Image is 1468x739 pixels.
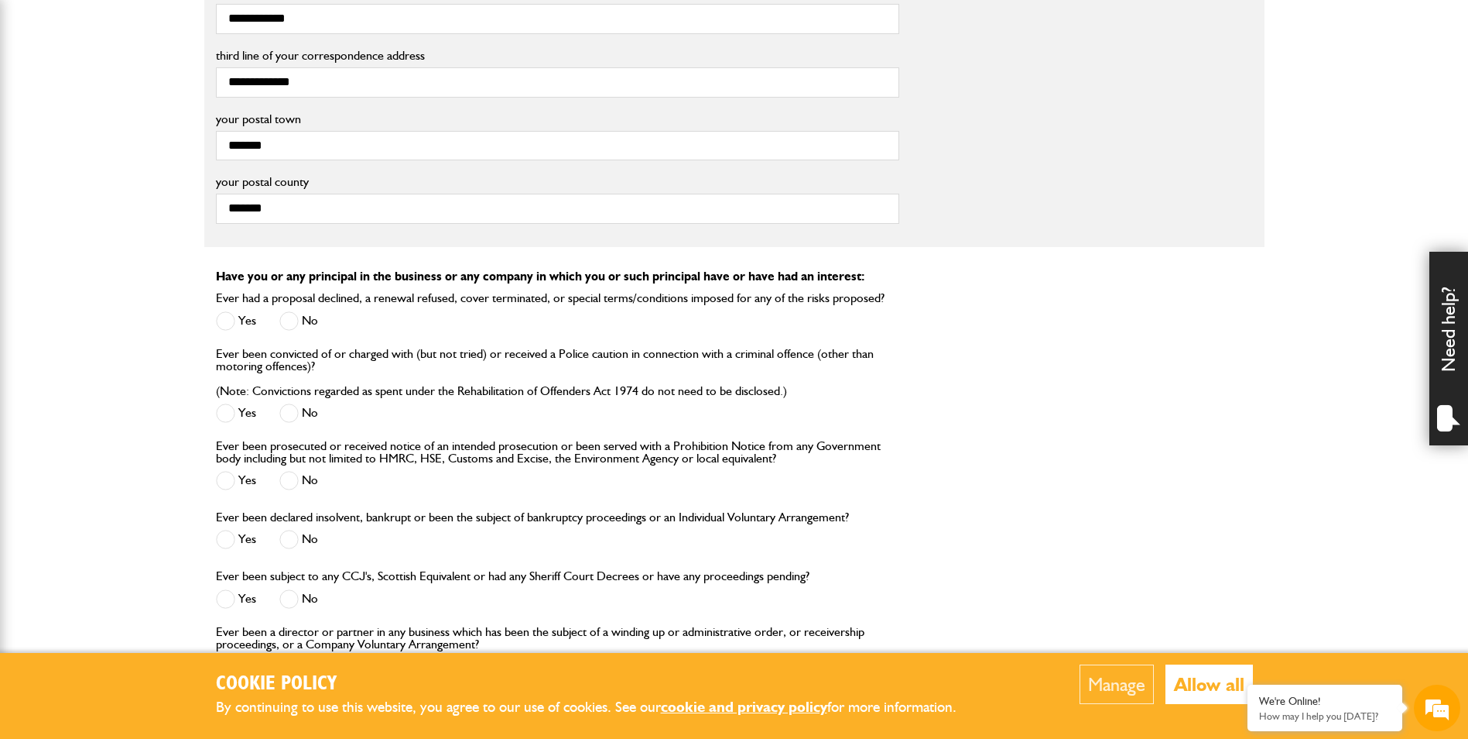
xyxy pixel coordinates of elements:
[279,589,318,609] label: No
[20,235,282,269] input: Enter your phone number
[216,440,899,465] label: Ever been prosecuted or received notice of an intended prosecution or been served with a Prohibit...
[1165,665,1253,704] button: Allow all
[210,477,281,498] em: Start Chat
[20,280,282,464] textarea: Type your message and hit 'Enter'
[1259,710,1391,722] p: How may I help you today?
[216,404,256,423] label: Yes
[26,86,65,108] img: d_20077148190_company_1631870298795_20077148190
[216,696,982,720] p: By continuing to use this website, you agree to our use of cookies. See our for more information.
[1080,665,1154,704] button: Manage
[216,270,1253,283] p: Have you or any principal in the business or any company in which you or such principal have or h...
[279,471,318,490] label: No
[1259,695,1391,708] div: We're Online!
[216,292,885,304] label: Ever had a proposal declined, a renewal refused, cover terminated, or special terms/conditions im...
[254,8,291,45] div: Minimize live chat window
[216,511,849,524] label: Ever been declared insolvent, bankrupt or been the subject of bankruptcy proceedings or an Indivi...
[216,672,982,696] h2: Cookie Policy
[20,143,282,177] input: Enter your last name
[216,50,899,62] label: third line of your correspondence address
[216,570,809,583] label: Ever been subject to any CCJ's, Scottish Equivalent or had any Sheriff Court Decrees or have any ...
[216,113,899,125] label: your postal town
[661,698,827,716] a: cookie and privacy policy
[279,530,318,549] label: No
[216,348,899,397] label: Ever been convicted of or charged with (but not tried) or received a Police caution in connection...
[216,589,256,609] label: Yes
[80,87,260,107] div: Chat with us now
[216,530,256,549] label: Yes
[279,404,318,423] label: No
[216,176,899,188] label: your postal county
[216,471,256,490] label: Yes
[1429,252,1468,445] div: Need help?
[20,189,282,223] input: Enter your email address
[216,626,899,651] label: Ever been a director or partner in any business which has been the subject of a winding up or adm...
[216,311,256,331] label: Yes
[279,311,318,331] label: No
